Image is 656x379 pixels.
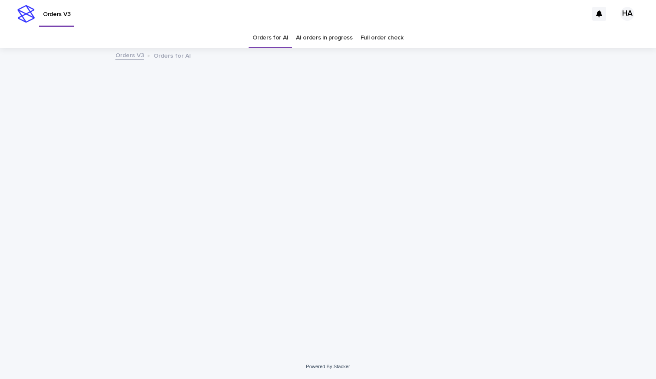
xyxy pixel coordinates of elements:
[154,50,191,60] p: Orders for AI
[620,7,634,21] div: HA
[361,28,403,48] a: Full order check
[296,28,353,48] a: AI orders in progress
[115,50,144,60] a: Orders V3
[253,28,288,48] a: Orders for AI
[306,364,350,369] a: Powered By Stacker
[17,5,35,23] img: stacker-logo-s-only.png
